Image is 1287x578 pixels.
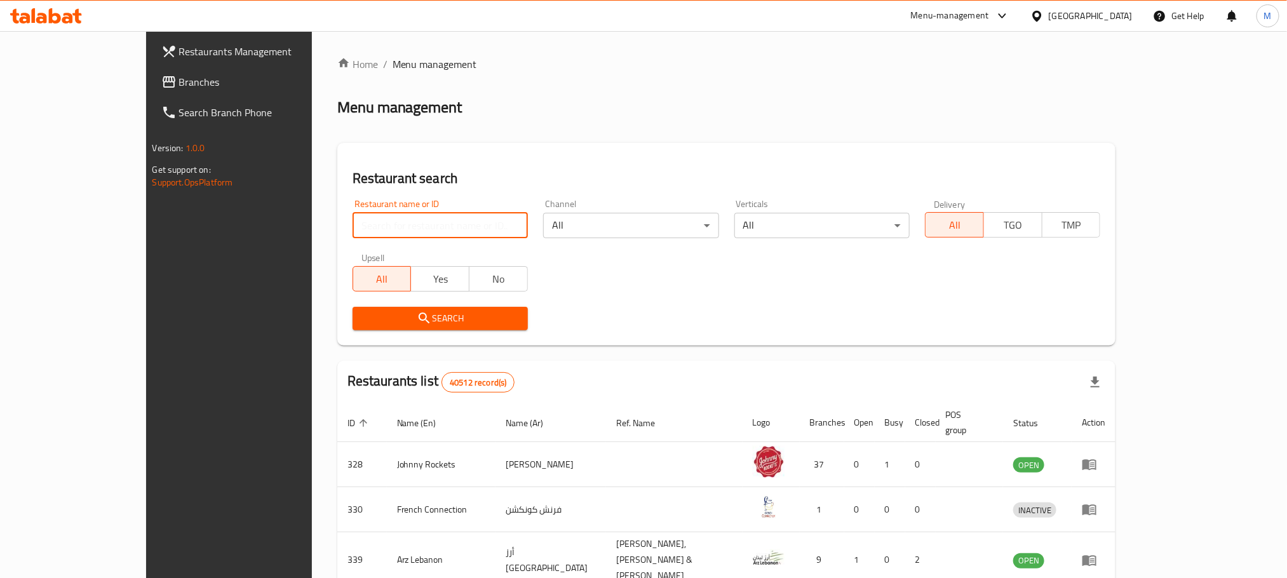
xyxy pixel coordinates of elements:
span: Status [1013,415,1055,431]
span: Name (En) [397,415,453,431]
span: Get support on: [152,161,211,178]
div: Menu [1082,502,1105,517]
td: French Connection [387,487,496,532]
span: Branches [179,74,351,90]
div: All [734,213,910,238]
td: 328 [337,442,387,487]
div: [GEOGRAPHIC_DATA] [1049,9,1133,23]
h2: Restaurants list [347,372,515,393]
td: 1 [875,442,905,487]
div: OPEN [1013,457,1044,473]
label: Delivery [934,199,966,208]
td: 1 [800,487,844,532]
nav: breadcrumb [337,57,1116,72]
th: Branches [800,403,844,442]
span: Version: [152,140,184,156]
img: Johnny Rockets [753,446,785,478]
span: Search Branch Phone [179,105,351,120]
th: Closed [905,403,936,442]
th: Logo [743,403,800,442]
th: Action [1072,403,1115,442]
label: Upsell [361,253,385,262]
span: 1.0.0 [185,140,205,156]
li: / [383,57,387,72]
span: ID [347,415,372,431]
span: Name (Ar) [506,415,560,431]
th: Open [844,403,875,442]
td: 0 [875,487,905,532]
button: No [469,266,528,292]
button: TMP [1042,212,1101,238]
span: No [475,270,523,288]
th: Busy [875,403,905,442]
a: Branches [151,67,361,97]
button: All [353,266,412,292]
span: OPEN [1013,458,1044,473]
td: فرنش كونكشن [495,487,606,532]
span: 40512 record(s) [442,377,514,389]
div: Menu [1082,553,1105,568]
span: All [931,216,979,234]
span: TGO [989,216,1037,234]
input: Search for restaurant name or ID.. [353,213,528,238]
div: All [543,213,718,238]
td: Johnny Rockets [387,442,496,487]
button: All [925,212,984,238]
span: M [1264,9,1272,23]
h2: Menu management [337,97,462,118]
button: Yes [410,266,469,292]
button: TGO [983,212,1042,238]
span: INACTIVE [1013,503,1056,518]
button: Search [353,307,528,330]
td: 330 [337,487,387,532]
span: Yes [416,270,464,288]
span: TMP [1048,216,1096,234]
h2: Restaurant search [353,169,1101,188]
td: 0 [844,442,875,487]
a: Search Branch Phone [151,97,361,128]
img: Arz Lebanon [753,542,785,574]
td: 0 [905,442,936,487]
td: 0 [844,487,875,532]
div: Export file [1080,367,1110,398]
img: French Connection [753,491,785,523]
td: 37 [800,442,844,487]
td: 0 [905,487,936,532]
span: POS group [946,407,988,438]
div: Menu-management [911,8,989,24]
td: [PERSON_NAME] [495,442,606,487]
span: Restaurants Management [179,44,351,59]
span: Menu management [393,57,477,72]
a: Support.OpsPlatform [152,174,233,191]
span: Search [363,311,518,326]
span: All [358,270,407,288]
a: Restaurants Management [151,36,361,67]
span: OPEN [1013,553,1044,568]
div: Menu [1082,457,1105,472]
span: Ref. Name [616,415,671,431]
div: INACTIVE [1013,502,1056,518]
div: Total records count [441,372,515,393]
